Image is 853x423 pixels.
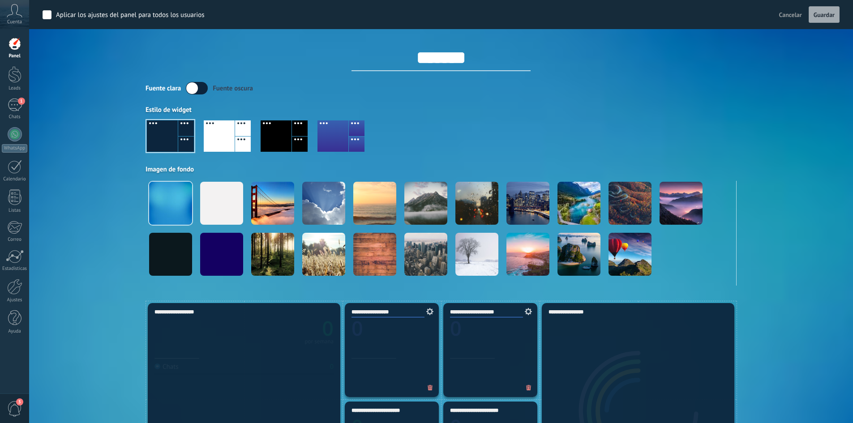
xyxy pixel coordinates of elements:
div: Fuente oscura [213,84,253,93]
div: Correo [2,237,28,243]
div: Fuente clara [146,84,181,93]
span: 3 [16,398,23,406]
span: Guardar [814,12,835,18]
button: Cancelar [776,8,806,21]
div: Imagen de fondo [146,165,737,174]
div: Listas [2,208,28,214]
button: Guardar [809,6,840,23]
div: Ayuda [2,329,28,334]
div: Calendario [2,176,28,182]
span: 1 [18,98,25,105]
div: Estilo de widget [146,106,737,114]
div: Panel [2,53,28,59]
div: Chats [2,114,28,120]
div: Leads [2,85,28,91]
div: Ajustes [2,297,28,303]
div: Aplicar los ajustes del panel para todos los usuarios [56,11,205,20]
div: Estadísticas [2,266,28,272]
span: Cuenta [7,19,22,25]
div: WhatsApp [2,144,27,153]
span: Cancelar [779,11,802,19]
